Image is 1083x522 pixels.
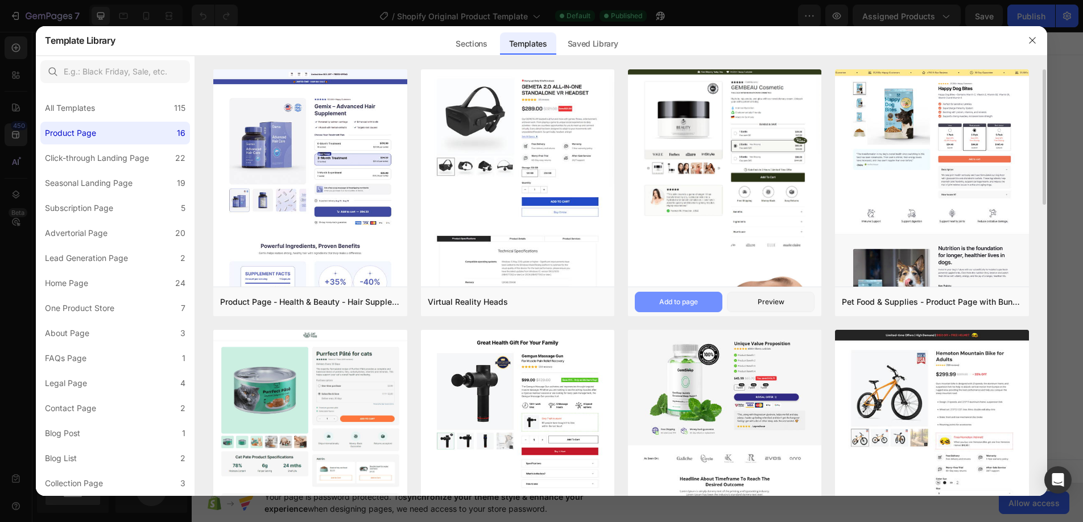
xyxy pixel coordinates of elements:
[40,60,190,83] input: E.g.: Black Friday, Sale, etc.
[175,226,185,240] div: 20
[180,251,185,265] div: 2
[758,297,784,307] div: Preview
[182,426,185,440] div: 1
[559,32,627,55] div: Saved Library
[496,186,565,198] div: Add blank section
[180,326,185,340] div: 3
[659,297,698,307] div: Add to page
[45,276,88,290] div: Home Page
[177,176,185,190] div: 19
[428,295,508,309] div: Virtual Reality Heads
[45,426,80,440] div: Blog Post
[447,32,496,55] div: Sections
[220,295,400,309] div: Product Page - Health & Beauty - Hair Supplement
[45,301,114,315] div: One Product Store
[45,151,149,165] div: Click-through Landing Page
[181,201,185,215] div: 5
[180,401,185,415] div: 2
[180,477,185,490] div: 3
[45,176,133,190] div: Seasonal Landing Page
[412,186,472,198] div: Generate layout
[411,200,472,210] span: from URL or image
[45,201,113,215] div: Subscription Page
[175,276,185,290] div: 24
[45,126,96,140] div: Product Page
[182,351,185,365] div: 1
[45,351,86,365] div: FAQs Page
[45,226,108,240] div: Advertorial Page
[180,451,185,465] div: 2
[45,376,87,390] div: Legal Page
[379,107,530,121] span: Shopify section: product-recommendations
[45,451,77,465] div: Blog List
[419,160,473,172] span: Add section
[318,200,396,210] span: inspired by CRO experts
[842,295,1022,309] div: Pet Food & Supplies - Product Page with Bundle
[180,376,185,390] div: 4
[45,401,96,415] div: Contact Page
[45,26,115,55] h2: Template Library
[45,477,103,490] div: Collection Page
[487,200,572,210] span: then drag & drop elements
[635,292,722,312] button: Add to page
[45,326,89,340] div: About Page
[175,151,185,165] div: 22
[391,47,518,60] span: Shopify section: product-information
[727,292,815,312] button: Preview
[181,301,185,315] div: 7
[45,251,128,265] div: Lead Generation Page
[1044,466,1072,494] div: Open Intercom Messenger
[177,126,185,140] div: 16
[323,186,392,198] div: Choose templates
[45,101,95,115] div: All Templates
[174,101,185,115] div: 115
[500,32,556,55] div: Templates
